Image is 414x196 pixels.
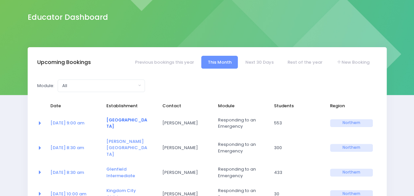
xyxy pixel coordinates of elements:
[218,103,261,109] span: Module
[330,103,373,109] span: Region
[162,103,205,109] span: Contact
[270,134,326,162] td: 300
[330,144,373,152] span: Northern
[274,120,317,126] span: 553
[239,56,280,69] a: Next 30 Days
[158,134,214,162] td: Cecilia Airey
[330,169,373,177] span: Northern
[58,80,145,92] button: All
[102,162,158,183] td: <a href="https://app.stjis.org.nz/establishments/207372" class="font-weight-bold">Glenfield Inter...
[28,13,108,22] h2: Educator Dashboard
[102,134,158,162] td: <a href="https://app.stjis.org.nz/establishments/204553" class="font-weight-bold">McAuley High Sc...
[330,119,373,127] span: Northern
[106,138,147,157] a: [PERSON_NAME][GEOGRAPHIC_DATA]
[274,145,317,151] span: 300
[218,141,261,154] span: Responding to an Emergency
[270,113,326,134] td: 553
[50,169,84,176] a: [DATE] 8:30 am
[214,162,270,183] td: Responding to an Emergency
[162,169,205,176] span: [PERSON_NAME]
[214,134,270,162] td: Responding to an Emergency
[162,120,205,126] span: [PERSON_NAME]
[37,82,54,89] label: Module:
[106,117,147,130] a: [GEOGRAPHIC_DATA]
[46,162,102,183] td: <a href="https://app.stjis.org.nz/bookings/523533" class="font-weight-bold">18 Aug at 8:30 am</a>
[326,134,377,162] td: Northern
[330,56,376,69] a: New Booking
[270,162,326,183] td: 433
[281,56,329,69] a: Rest of the year
[326,113,377,134] td: Northern
[214,113,270,134] td: Responding to an Emergency
[102,113,158,134] td: <a href="https://app.stjis.org.nz/establishments/205098" class="font-weight-bold">Huapai District...
[274,169,317,176] span: 433
[106,166,135,179] a: Glenfield Intermediate
[62,82,136,89] div: All
[128,56,200,69] a: Previous bookings this year
[37,59,91,66] h3: Upcoming Bookings
[201,56,238,69] a: This Month
[274,103,317,109] span: Students
[50,145,84,151] a: [DATE] 8:30 am
[158,113,214,134] td: Tracy Taylor
[46,134,102,162] td: <a href="https://app.stjis.org.nz/bookings/523666" class="font-weight-bold">11 Aug at 8:30 am</a>
[218,166,261,179] span: Responding to an Emergency
[46,113,102,134] td: <a href="https://app.stjis.org.nz/bookings/523428" class="font-weight-bold">04 Aug at 9:00 am</a>
[106,103,149,109] span: Establishment
[326,162,377,183] td: Northern
[50,120,84,126] a: [DATE] 9:00 am
[218,117,261,130] span: Responding to an Emergency
[158,162,214,183] td: Jacob Allison
[162,145,205,151] span: [PERSON_NAME]
[50,103,93,109] span: Date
